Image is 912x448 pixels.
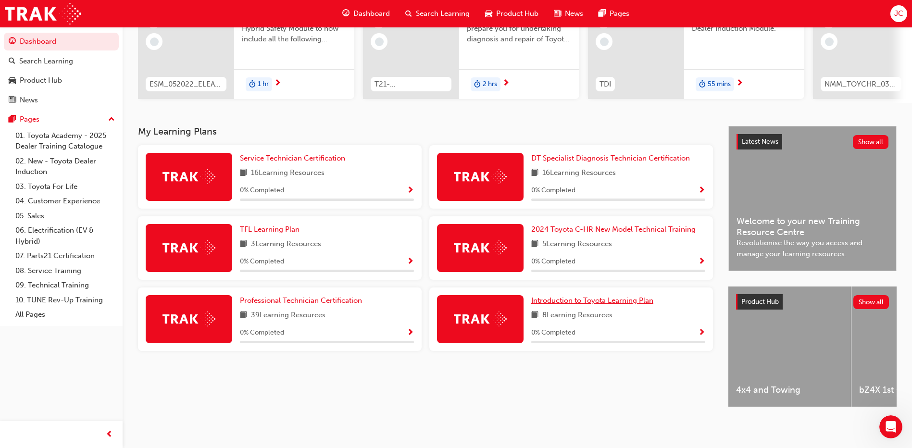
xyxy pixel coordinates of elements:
span: TDI [600,79,611,90]
span: car-icon [9,76,16,85]
span: car-icon [485,8,492,20]
span: 2 hrs [483,79,497,90]
a: 01. Toyota Academy - 2025 Dealer Training Catalogue [12,128,119,154]
a: 05. Sales [12,209,119,224]
a: DT Specialist Diagnosis Technician Certification [531,153,694,164]
span: Show Progress [407,187,414,195]
a: Latest NewsShow allWelcome to your new Training Resource CentreRevolutionise the way you access a... [728,126,897,271]
span: book-icon [531,310,538,322]
span: 16 Learning Resources [542,167,616,179]
span: Introduction to Toyota Learning Plan [531,296,653,305]
button: DashboardSearch LearningProduct HubNews [4,31,119,111]
a: 06. Electrification (EV & Hybrid) [12,223,119,249]
span: guage-icon [342,8,350,20]
span: This module is designed to prepare you for undertaking diagnosis and repair of Toyota & Lexus Ele... [467,12,572,45]
span: T21-FOD_HVIS_PREREQ [375,79,448,90]
a: Product HubShow all [736,294,889,310]
img: Trak [162,169,215,184]
img: Trak [454,169,507,184]
span: pages-icon [599,8,606,20]
span: 0 % Completed [531,256,575,267]
img: Trak [162,311,215,326]
a: News [4,91,119,109]
div: Search Learning [19,56,73,67]
span: Dashboard [353,8,390,19]
span: Professional Technician Certification [240,296,362,305]
span: Pages [610,8,629,19]
span: learningRecordVerb_NONE-icon [375,37,384,46]
span: learningRecordVerb_NONE-icon [150,37,159,46]
a: 2024 Toyota C-HR New Model Technical Training [531,224,700,235]
span: duration-icon [699,78,706,91]
a: 10. TUNE Rev-Up Training [12,293,119,308]
a: search-iconSearch Learning [398,4,477,24]
span: Show Progress [698,187,705,195]
span: Show Progress [698,258,705,266]
a: 04. Customer Experience [12,194,119,209]
button: Pages [4,111,119,128]
span: 55 mins [708,79,731,90]
span: 0 % Completed [531,327,575,338]
span: 0 % Completed [240,256,284,267]
button: Show all [853,295,889,309]
span: 2024 Toyota C-HR New Model Technical Training [531,225,696,234]
span: ESM_052022_ELEARN [150,79,223,90]
img: Trak [454,240,507,255]
span: 3 Learning Resources [251,238,321,250]
span: 0 % Completed [240,327,284,338]
span: Show Progress [407,329,414,337]
a: news-iconNews [546,4,591,24]
a: 09. Technical Training [12,278,119,293]
span: guage-icon [9,37,16,46]
span: Service Technician Certification [240,154,345,162]
div: Pages [20,114,39,125]
div: News [20,95,38,106]
span: Product Hub [496,8,538,19]
a: TFL Learning Plan [240,224,303,235]
span: Latest News [742,137,778,146]
span: book-icon [240,310,247,322]
button: Show Progress [698,256,705,268]
h3: My Learning Plans [138,126,713,137]
span: Show Progress [407,258,414,266]
a: 02. New - Toyota Dealer Induction [12,154,119,179]
span: 0 % Completed [531,185,575,196]
img: Trak [5,3,81,25]
a: car-iconProduct Hub [477,4,546,24]
span: next-icon [274,79,281,88]
a: All Pages [12,307,119,322]
span: Product Hub [741,298,779,306]
a: 08. Service Training [12,263,119,278]
span: TFL Learning Plan [240,225,300,234]
a: Introduction to Toyota Learning Plan [531,295,657,306]
span: learningRecordVerb_NONE-icon [600,37,609,46]
a: Service Technician Certification [240,153,349,164]
span: news-icon [554,8,561,20]
button: JC [890,5,907,22]
a: guage-iconDashboard [335,4,398,24]
img: Trak [162,240,215,255]
a: pages-iconPages [591,4,637,24]
button: Show Progress [407,327,414,339]
span: 8 Learning Resources [542,310,612,322]
a: 07. Parts21 Certification [12,249,119,263]
iframe: Intercom live chat [879,415,902,438]
span: next-icon [736,79,743,88]
span: book-icon [240,238,247,250]
a: 4x4 and Towing [728,286,851,407]
span: 0 % Completed [240,185,284,196]
span: Welcome to your new Training Resource Centre [737,216,888,237]
a: 03. Toyota For Life [12,179,119,194]
span: prev-icon [106,429,113,441]
span: book-icon [531,167,538,179]
span: 1 hr [258,79,269,90]
span: pages-icon [9,115,16,124]
button: Show Progress [698,185,705,197]
span: learningRecordVerb_NONE-icon [825,37,834,46]
span: search-icon [405,8,412,20]
span: 4x4 and Towing [736,385,843,396]
span: news-icon [9,96,16,105]
span: 16 Learning Resources [251,167,325,179]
